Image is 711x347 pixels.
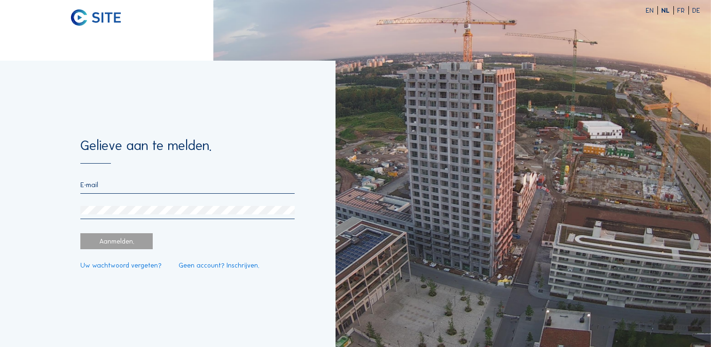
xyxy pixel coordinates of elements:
div: FR [677,7,689,14]
a: Uw wachtwoord vergeten? [80,262,162,268]
div: EN [646,7,658,14]
div: NL [661,7,674,14]
img: C-SITE logo [71,9,121,26]
div: Gelieve aan te melden. [80,139,295,164]
input: E-mail [80,181,295,189]
div: DE [692,7,700,14]
div: Aanmelden. [80,233,153,250]
a: Geen account? Inschrijven. [179,262,259,268]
